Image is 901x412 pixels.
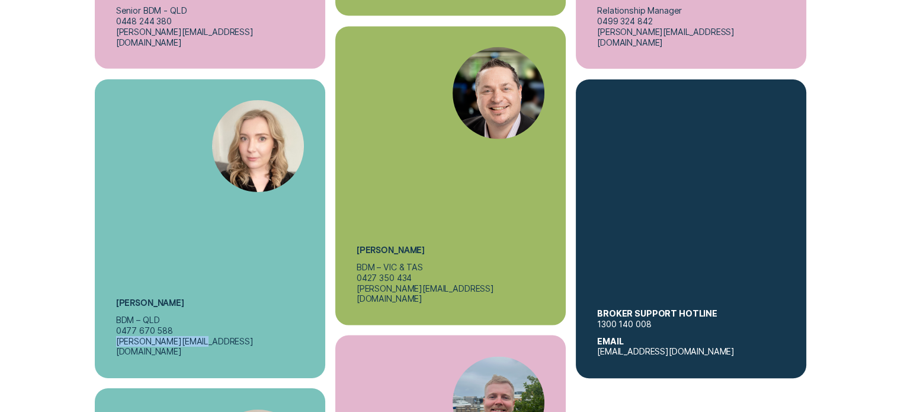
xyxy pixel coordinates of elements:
p: [PERSON_NAME][EMAIL_ADDRESS][DOMAIN_NAME] [597,27,785,48]
p: Relationship Manager [597,6,682,17]
p: [PERSON_NAME][EMAIL_ADDRESS][DOMAIN_NAME] [116,27,304,48]
p: [PERSON_NAME][EMAIL_ADDRESS][DOMAIN_NAME] [116,336,304,357]
p: 0477 670 588 [116,325,173,336]
p: BDM – VIC & TAS [357,262,423,273]
p: Senior BDM - QLD [116,5,187,16]
p: 0427 350 434 [357,272,412,283]
p: BDM – QLD [116,315,160,325]
p: 1300 140 008 [597,309,717,330]
p: 0499 324 842 [597,16,652,27]
h5: [PERSON_NAME] [357,244,425,255]
a: [EMAIL_ADDRESS][DOMAIN_NAME] [597,347,735,357]
p: 0448 244 380 [116,16,172,27]
strong: BROKER SUPPORT HOTLINE [597,309,717,319]
p: [PERSON_NAME][EMAIL_ADDRESS][DOMAIN_NAME] [357,283,544,304]
h5: [PERSON_NAME] [116,298,184,309]
strong: EMAIL [597,336,623,346]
